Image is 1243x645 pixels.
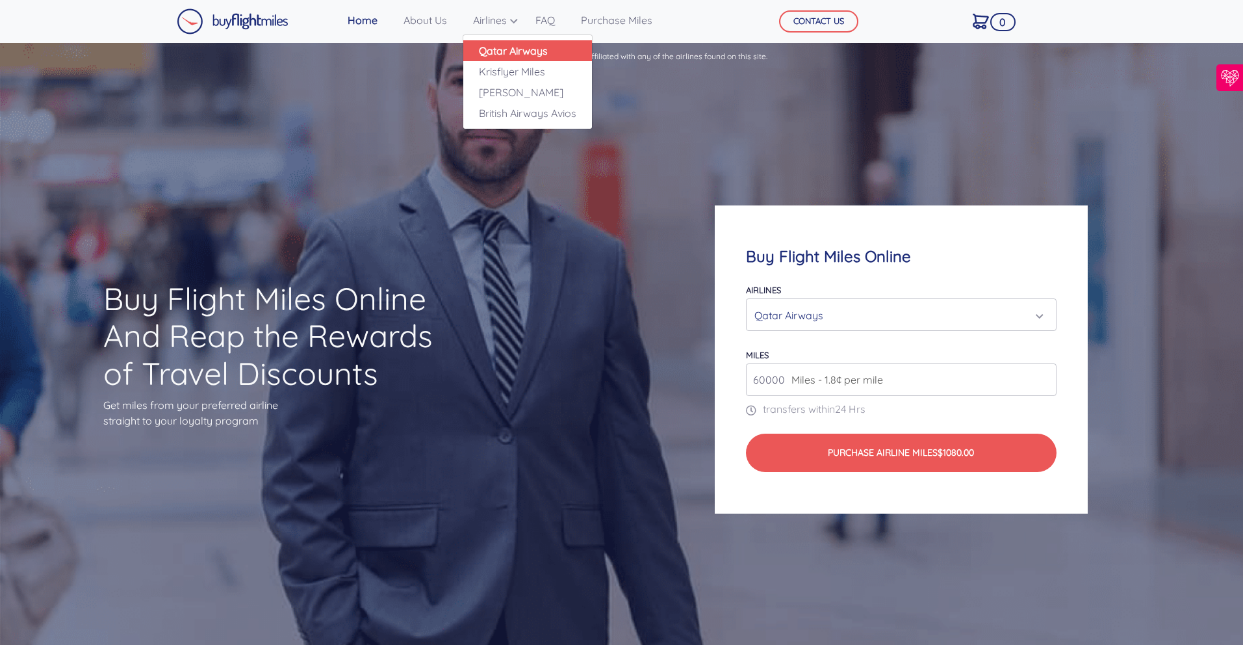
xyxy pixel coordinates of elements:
p: Get miles from your preferred airline straight to your loyalty program [103,397,455,428]
p: transfers within [746,401,1056,417]
div: Airlines [463,34,593,129]
img: Cart [973,14,989,29]
a: Qatar Airways [463,40,592,61]
a: FAQ [530,7,560,33]
h4: Buy Flight Miles Online [746,247,1056,266]
a: Purchase Miles [576,7,658,33]
h1: Buy Flight Miles Online And Reap the Rewards of Travel Discounts [103,280,455,393]
span: 0 [990,13,1016,31]
span: 24 Hrs [835,402,865,415]
button: Purchase Airline Miles$1080.00 [746,434,1056,472]
span: $1080.00 [938,447,974,458]
a: About Us [398,7,452,33]
button: CONTACT US [779,10,858,33]
a: [PERSON_NAME] [463,82,592,103]
div: Qatar Airways [754,303,1040,328]
a: Home [342,7,383,33]
a: Buy Flight Miles Logo [177,5,288,38]
img: Buy Flight Miles Logo [177,8,288,34]
a: 0 [967,7,994,34]
label: Airlines [746,285,781,295]
label: miles [746,350,769,360]
a: Krisflyer Miles [463,61,592,82]
a: Airlines [468,7,515,33]
a: British Airways Avios [463,103,592,124]
button: Qatar Airways [746,298,1056,331]
span: Miles - 1.8¢ per mile [785,372,883,388]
